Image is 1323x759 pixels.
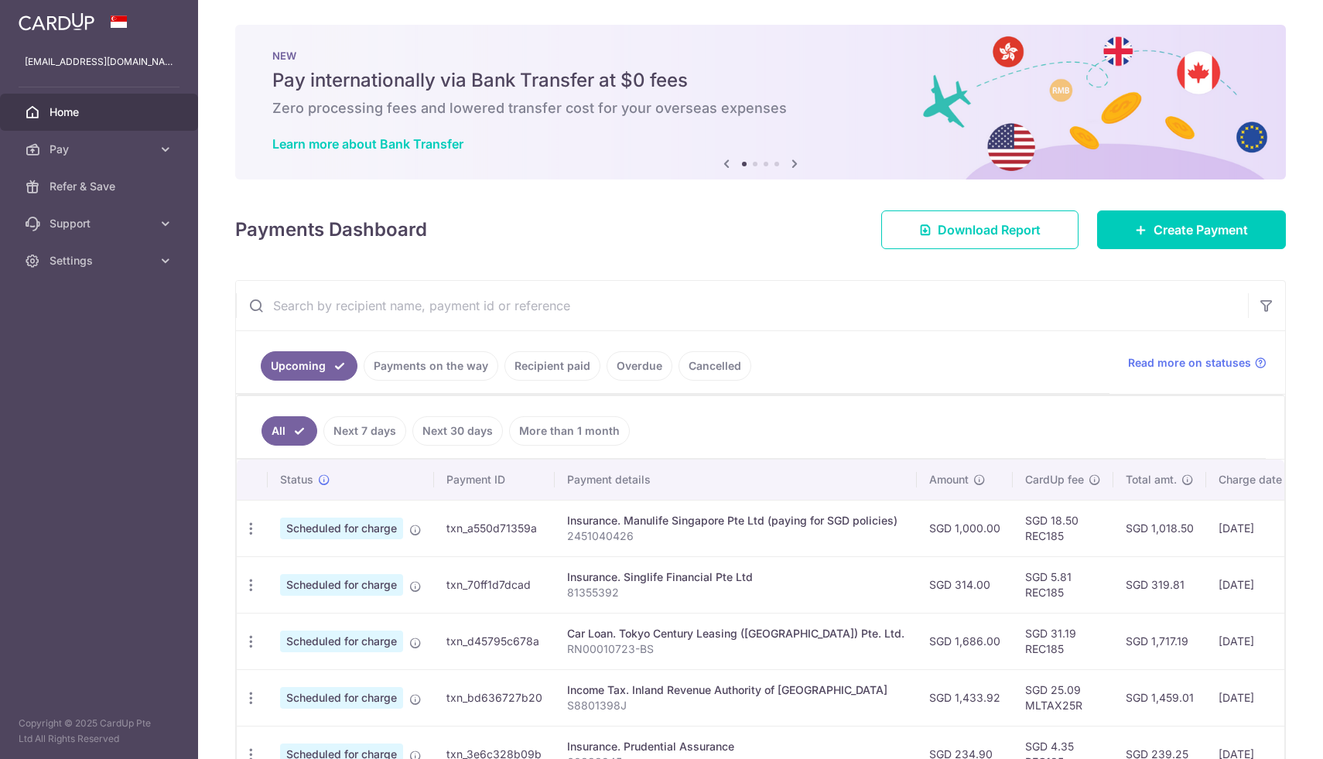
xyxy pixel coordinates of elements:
img: Bank transfer banner [235,25,1286,179]
a: Download Report [881,210,1079,249]
div: Insurance. Singlife Financial Pte Ltd [567,569,904,585]
td: SGD 1,000.00 [917,500,1013,556]
span: Status [280,472,313,487]
span: Settings [50,253,152,268]
td: [DATE] [1206,556,1311,613]
h6: Zero processing fees and lowered transfer cost for your overseas expenses [272,99,1249,118]
td: SGD 18.50 REC185 [1013,500,1113,556]
span: Create Payment [1154,221,1248,239]
a: Next 7 days [323,416,406,446]
span: Refer & Save [50,179,152,194]
td: SGD 25.09 MLTAX25R [1013,669,1113,726]
td: SGD 1,717.19 [1113,613,1206,669]
p: NEW [272,50,1249,62]
a: Payments on the way [364,351,498,381]
span: Scheduled for charge [280,687,403,709]
span: CardUp fee [1025,472,1084,487]
p: S8801398J [567,698,904,713]
th: Payment details [555,460,917,500]
span: Total amt. [1126,472,1177,487]
a: Upcoming [261,351,357,381]
a: Learn more about Bank Transfer [272,136,463,152]
td: SGD 314.00 [917,556,1013,613]
p: 2451040426 [567,528,904,544]
p: [EMAIL_ADDRESS][DOMAIN_NAME] [25,54,173,70]
a: Overdue [607,351,672,381]
td: SGD 5.81 REC185 [1013,556,1113,613]
a: Cancelled [679,351,751,381]
p: 81355392 [567,585,904,600]
div: Income Tax. Inland Revenue Authority of [GEOGRAPHIC_DATA] [567,682,904,698]
a: Recipient paid [504,351,600,381]
td: [DATE] [1206,500,1311,556]
td: SGD 319.81 [1113,556,1206,613]
span: Scheduled for charge [280,631,403,652]
a: All [262,416,317,446]
span: Scheduled for charge [280,574,403,596]
td: SGD 31.19 REC185 [1013,613,1113,669]
td: txn_70ff1d7dcad [434,556,555,613]
td: [DATE] [1206,669,1311,726]
span: Home [50,104,152,120]
th: Payment ID [434,460,555,500]
td: txn_a550d71359a [434,500,555,556]
h4: Payments Dashboard [235,216,427,244]
span: Read more on statuses [1128,355,1251,371]
div: Insurance. Prudential Assurance [567,739,904,754]
a: Next 30 days [412,416,503,446]
td: SGD 1,433.92 [917,669,1013,726]
td: SGD 1,018.50 [1113,500,1206,556]
span: Support [50,216,152,231]
span: Amount [929,472,969,487]
td: SGD 1,459.01 [1113,669,1206,726]
td: [DATE] [1206,613,1311,669]
span: Scheduled for charge [280,518,403,539]
td: txn_d45795c678a [434,613,555,669]
h5: Pay internationally via Bank Transfer at $0 fees [272,68,1249,93]
img: CardUp [19,12,94,31]
span: Download Report [938,221,1041,239]
a: Create Payment [1097,210,1286,249]
td: SGD 1,686.00 [917,613,1013,669]
p: RN00010723-BS [567,641,904,657]
div: Car Loan. Tokyo Century Leasing ([GEOGRAPHIC_DATA]) Pte. Ltd. [567,626,904,641]
td: txn_bd636727b20 [434,669,555,726]
input: Search by recipient name, payment id or reference [236,281,1248,330]
span: Charge date [1219,472,1282,487]
a: More than 1 month [509,416,630,446]
a: Read more on statuses [1128,355,1267,371]
div: Insurance. Manulife Singapore Pte Ltd (paying for SGD policies) [567,513,904,528]
span: Pay [50,142,152,157]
